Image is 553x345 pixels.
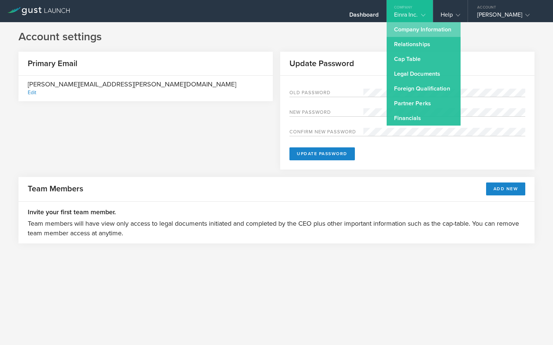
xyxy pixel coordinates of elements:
label: New password [289,110,363,116]
h2: Team Members [28,184,83,194]
h2: Update Password [280,58,354,69]
div: Dashboard [349,11,379,22]
p: Team members will have view only access to legal documents initiated and completed by the CEO plu... [28,219,525,238]
label: Old Password [289,90,363,97]
h2: Primary Email [18,58,77,69]
h1: Account settings [18,30,535,44]
button: Update Password [289,147,355,160]
h3: Invite your first team member. [28,207,525,217]
iframe: Chat Widget [516,310,553,345]
div: Edit [28,89,36,96]
div: [PERSON_NAME] [477,11,540,22]
div: Help [441,11,460,22]
div: [PERSON_NAME][EMAIL_ADDRESS][PERSON_NAME][DOMAIN_NAME] [28,79,236,98]
button: Add New [486,182,526,195]
div: Einra Inc. [394,11,425,22]
label: Confirm new password [289,130,363,136]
